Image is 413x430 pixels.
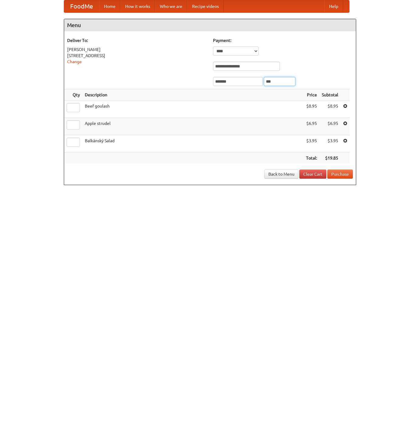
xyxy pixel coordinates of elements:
th: Total: [304,153,319,164]
a: Help [324,0,343,12]
a: How it works [120,0,155,12]
td: $3.95 [304,135,319,153]
th: Price [304,89,319,101]
a: Who we are [155,0,187,12]
td: $6.95 [304,118,319,135]
div: [STREET_ADDRESS] [67,53,207,59]
td: Balkánský Salad [82,135,304,153]
td: $8.95 [319,101,341,118]
div: [PERSON_NAME] [67,46,207,53]
th: Description [82,89,304,101]
h5: Payment: [213,37,353,43]
h5: Deliver To: [67,37,207,43]
a: Change [67,59,82,64]
th: Subtotal [319,89,341,101]
a: Back to Menu [264,170,298,179]
h4: Menu [64,19,356,31]
button: Purchase [327,170,353,179]
td: $6.95 [319,118,341,135]
td: $3.95 [319,135,341,153]
th: Qty [64,89,82,101]
td: Apple strudel [82,118,304,135]
td: Beef goulash [82,101,304,118]
a: Home [99,0,120,12]
a: Recipe videos [187,0,224,12]
td: $8.95 [304,101,319,118]
th: $19.85 [319,153,341,164]
a: Clear Cart [299,170,326,179]
a: FoodMe [64,0,99,12]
